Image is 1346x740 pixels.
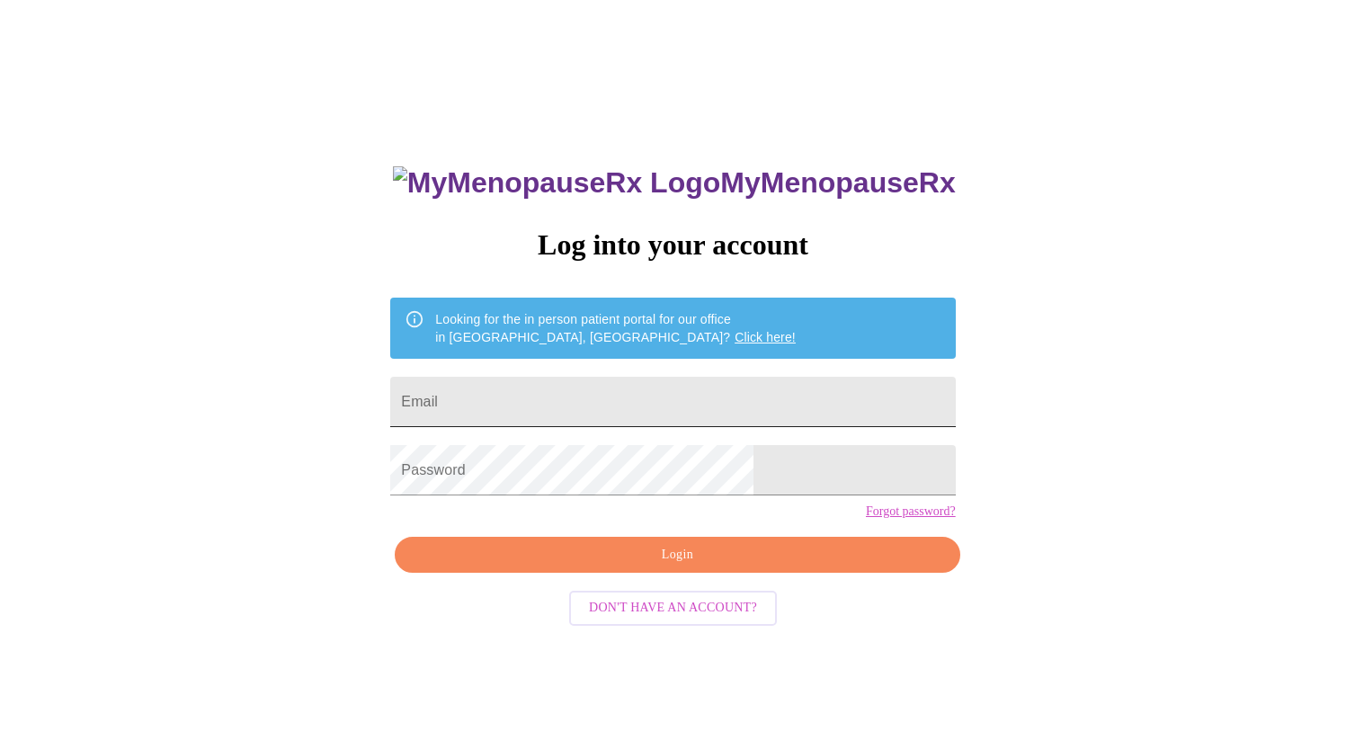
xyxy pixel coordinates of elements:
[569,591,777,626] button: Don't have an account?
[415,544,939,566] span: Login
[735,330,796,344] a: Click here!
[565,599,781,614] a: Don't have an account?
[866,504,956,519] a: Forgot password?
[393,166,956,200] h3: MyMenopauseRx
[393,166,720,200] img: MyMenopauseRx Logo
[589,597,757,620] span: Don't have an account?
[395,537,959,574] button: Login
[435,303,796,353] div: Looking for the in person patient portal for our office in [GEOGRAPHIC_DATA], [GEOGRAPHIC_DATA]?
[390,228,955,262] h3: Log into your account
